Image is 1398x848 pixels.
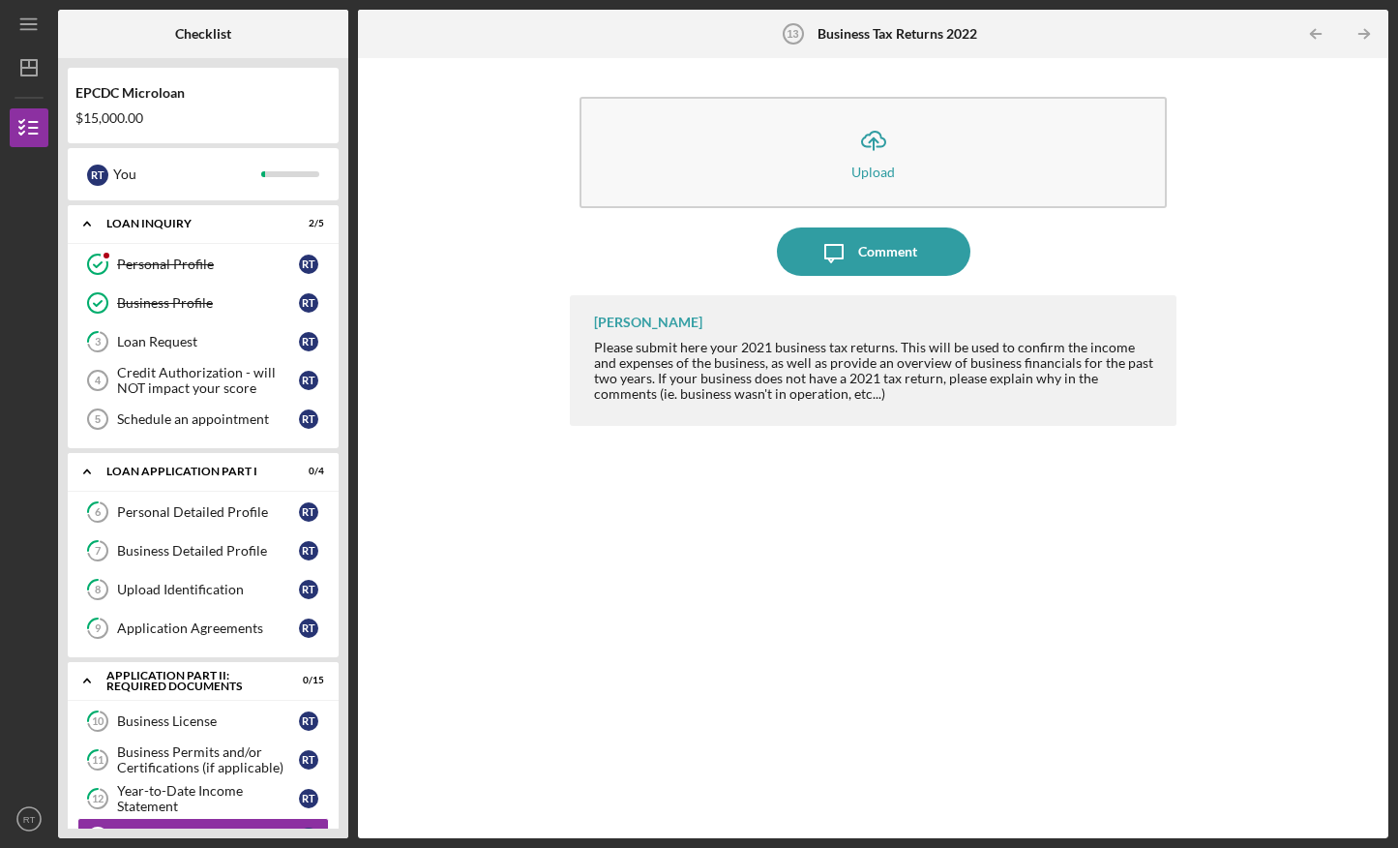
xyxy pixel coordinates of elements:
a: 8Upload IdentificationRT [77,570,329,609]
div: R T [299,541,318,560]
a: Business ProfileRT [77,284,329,322]
b: Checklist [175,26,231,42]
tspan: 10 [92,715,104,728]
div: R T [299,750,318,770]
div: 2 / 5 [289,218,324,229]
a: 4Credit Authorization - will NOT impact your scoreRT [77,361,329,400]
tspan: 12 [92,793,104,805]
div: Loan Application Part I [106,466,276,477]
div: R T [299,580,318,599]
a: 7Business Detailed ProfileRT [77,531,329,570]
div: Comment [858,227,917,276]
div: Upload Identification [117,582,299,597]
tspan: 11 [92,754,104,767]
div: R T [299,789,318,808]
a: 11Business Permits and/or Certifications (if applicable)RT [77,741,329,779]
div: R T [299,332,318,351]
button: RT [10,800,48,838]
button: Upload [580,97,1167,208]
div: R T [299,293,318,313]
a: 12Year-to-Date Income StatementRT [77,779,329,818]
button: Comment [777,227,970,276]
div: R T [299,828,318,847]
div: Please submit here your 2021 business tax returns. This will be used to confirm the income and ex... [594,340,1157,402]
a: 9Application AgreementsRT [77,609,329,648]
tspan: 5 [95,413,101,425]
a: 3Loan RequestRT [77,322,329,361]
div: Business License [117,713,299,729]
div: Business Permits and/or Certifications (if applicable) [117,744,299,775]
div: 0 / 15 [289,675,324,686]
div: Schedule an appointment [117,411,299,427]
tspan: 4 [95,375,102,386]
div: Upload [851,165,895,179]
a: 10Business LicenseRT [77,702,329,741]
div: Year-to-Date Income Statement [117,783,299,814]
tspan: 8 [95,584,101,596]
div: 0 / 4 [289,466,324,477]
div: You [113,158,261,191]
div: Loan Request [117,334,299,349]
div: R T [299,619,318,638]
b: Business Tax Returns 2022 [818,26,977,42]
div: Personal Profile [117,257,299,272]
tspan: 6 [95,506,102,519]
div: Credit Authorization - will NOT impact your score [117,365,299,396]
tspan: 9 [95,622,102,635]
text: RT [23,814,36,825]
div: $15,000.00 [75,110,331,126]
tspan: 7 [95,545,102,558]
div: EPCDC Microloan [75,85,331,101]
div: R T [87,165,108,186]
div: Application Part II: Required Documents [106,670,276,692]
div: [PERSON_NAME] [594,315,702,330]
div: R T [299,712,318,731]
a: 5Schedule an appointmentRT [77,400,329,439]
tspan: 13 [787,28,798,40]
tspan: 3 [95,336,101,348]
div: Business Profile [117,295,299,311]
div: Loan Inquiry [106,218,276,229]
div: Business Detailed Profile [117,543,299,559]
div: R T [299,502,318,522]
div: R T [299,371,318,390]
a: 6Personal Detailed ProfileRT [77,493,329,531]
div: Personal Detailed Profile [117,504,299,520]
div: R T [299,409,318,429]
div: Application Agreements [117,621,299,636]
a: Personal ProfileRT [77,245,329,284]
div: R T [299,255,318,274]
